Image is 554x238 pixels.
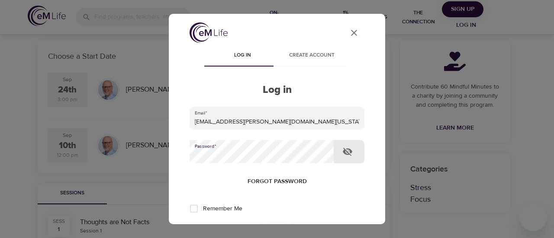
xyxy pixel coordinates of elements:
[203,204,242,213] span: Remember Me
[190,22,228,43] img: logo
[190,46,364,67] div: disabled tabs example
[248,176,307,187] span: Forgot password
[190,84,364,96] h2: Log in
[244,174,310,190] button: Forgot password
[282,51,341,60] span: Create account
[213,51,272,60] span: Log in
[344,22,364,43] button: close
